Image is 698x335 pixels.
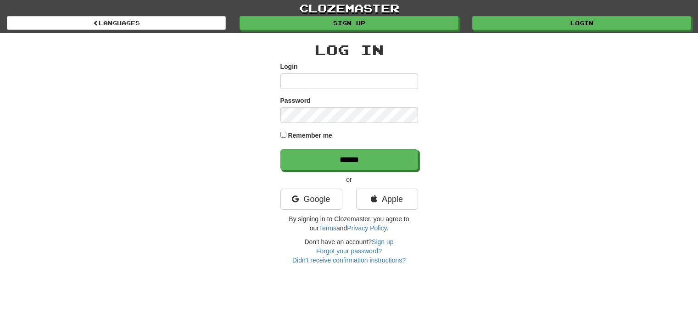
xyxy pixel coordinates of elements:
[288,131,332,140] label: Remember me
[7,16,226,30] a: Languages
[372,238,393,246] a: Sign up
[347,224,386,232] a: Privacy Policy
[280,62,298,71] label: Login
[280,237,418,265] div: Don't have an account?
[280,175,418,184] p: or
[240,16,458,30] a: Sign up
[316,247,382,255] a: Forgot your password?
[319,224,336,232] a: Terms
[292,257,406,264] a: Didn't receive confirmation instructions?
[356,189,418,210] a: Apple
[280,42,418,57] h2: Log In
[472,16,691,30] a: Login
[280,214,418,233] p: By signing in to Clozemaster, you agree to our and .
[280,96,311,105] label: Password
[280,189,342,210] a: Google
